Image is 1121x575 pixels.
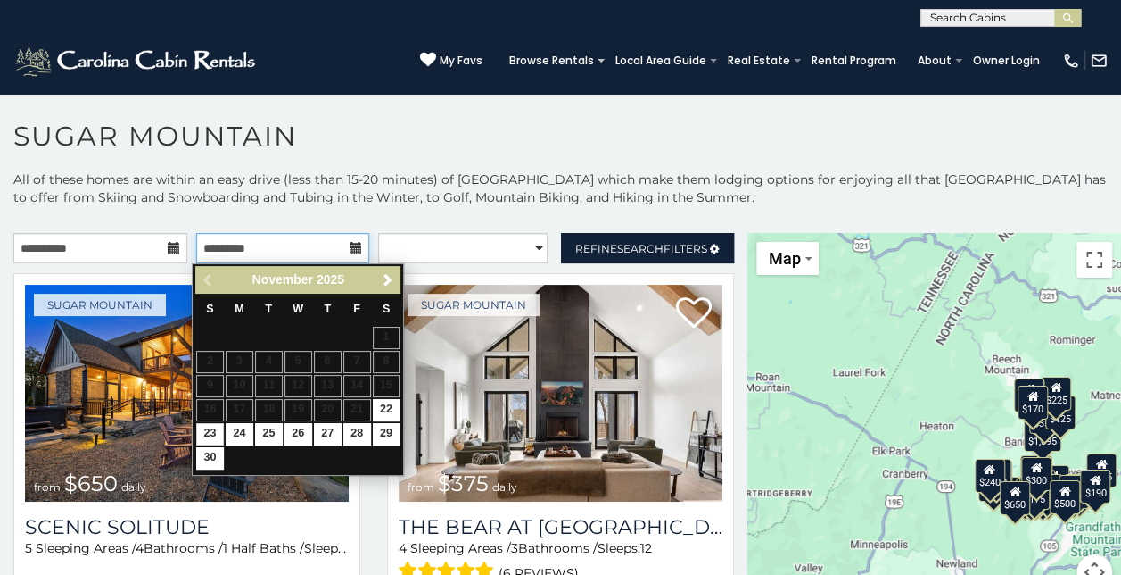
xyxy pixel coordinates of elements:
a: 22 [373,399,400,421]
a: 29 [373,423,400,446]
div: $300 [1020,457,1051,491]
button: Toggle fullscreen view [1076,242,1112,278]
span: Refine Filters [575,242,707,255]
div: $500 [1049,480,1079,514]
span: daily [121,480,146,494]
span: Map [769,249,801,268]
h3: The Bear At Sugar Mountain [399,515,722,539]
a: About [909,48,960,73]
a: Browse Rentals [500,48,603,73]
a: 24 [226,423,253,446]
span: 3 [511,540,518,556]
a: 26 [284,423,312,446]
div: $210 [980,459,1010,493]
img: White-1-2.png [13,43,260,79]
span: Friday [353,303,360,315]
a: Local Area Guide [606,48,715,73]
div: $190 [1019,455,1050,489]
div: $200 [1038,465,1068,499]
span: 1 Half Baths / [223,540,304,556]
span: Monday [235,303,244,315]
a: RefineSearchFilters [561,233,735,263]
img: Scenic Solitude [25,285,349,502]
div: $225 [1041,377,1071,411]
div: $195 [1058,475,1088,509]
a: Scenic Solitude from $650 daily [25,285,349,502]
span: from [34,480,61,494]
span: 2025 [317,272,344,287]
a: 28 [343,423,371,446]
a: Real Estate [719,48,799,73]
a: The Bear At Sugar Mountain from $375 daily [399,285,722,502]
span: $650 [64,471,118,496]
span: 4 [399,540,407,556]
div: $155 [1085,454,1116,487]
span: Wednesday [293,303,303,315]
a: Next [376,269,399,291]
img: phone-regular-white.png [1062,52,1080,70]
a: 25 [255,423,283,446]
a: Scenic Solitude [25,515,349,539]
img: mail-regular-white.png [1090,52,1108,70]
a: My Favs [420,52,482,70]
div: $125 [1044,396,1075,429]
a: Sugar Mountain [34,294,166,316]
button: Change map style [756,242,819,275]
span: Tuesday [265,303,272,315]
span: 4 [136,540,144,556]
span: $375 [438,471,489,496]
div: $265 [1021,455,1051,489]
a: 23 [196,423,224,446]
span: Sunday [206,303,213,315]
div: $175 [1018,476,1049,510]
span: Thursday [324,303,331,315]
div: $650 [1000,481,1030,515]
img: The Bear At Sugar Mountain [399,285,722,502]
span: Next [381,273,395,287]
span: My Favs [440,53,482,69]
a: 30 [196,447,224,470]
div: $170 [1017,386,1047,420]
a: The Bear At [GEOGRAPHIC_DATA] [399,515,722,539]
div: $190 [1080,470,1110,504]
span: 12 [640,540,652,556]
div: $240 [1014,379,1044,412]
div: $225 [981,461,1011,495]
div: $240 [974,459,1004,493]
span: November [252,272,313,287]
span: daily [492,480,517,494]
a: Sugar Mountain [408,294,540,316]
span: from [408,480,434,494]
span: 12 [347,540,359,556]
a: Rental Program [803,48,905,73]
a: Add to favorites [676,296,712,333]
span: 5 [25,540,32,556]
a: 27 [314,423,342,446]
div: $1,095 [1023,418,1060,452]
a: Owner Login [964,48,1049,73]
span: Search [617,242,664,255]
span: Saturday [383,303,390,315]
